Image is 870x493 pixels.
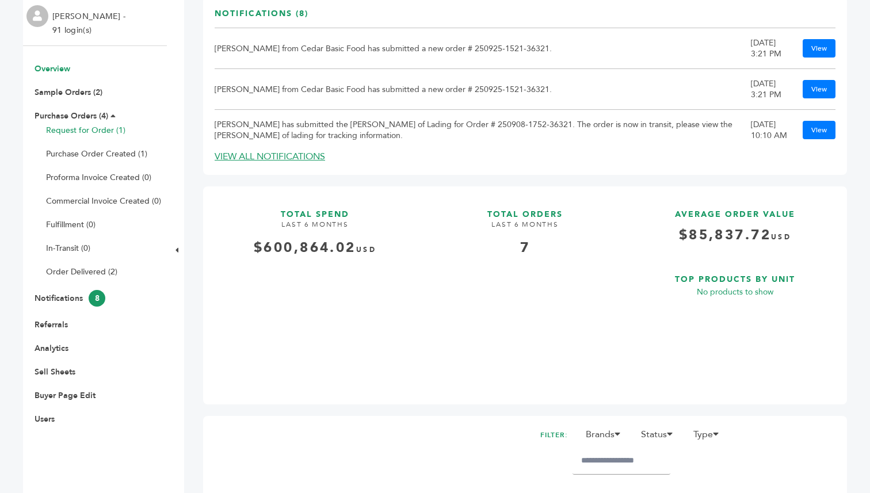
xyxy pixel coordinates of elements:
li: Brands [580,427,633,447]
h4: LAST 6 MONTHS [425,220,625,238]
div: [DATE] 3:21 PM [751,37,791,59]
div: [DATE] 10:10 AM [751,119,791,141]
a: Request for Order (1) [46,125,125,136]
li: Status [635,427,685,447]
h4: $85,837.72 [635,226,835,254]
li: Type [688,427,731,447]
a: Overview [35,63,70,74]
a: Notifications8 [35,293,105,304]
h2: FILTER: [540,427,568,443]
a: TOTAL SPEND LAST 6 MONTHS $600,864.02USD [215,198,415,384]
a: View [803,80,835,98]
a: TOTAL ORDERS LAST 6 MONTHS 7 [425,198,625,384]
a: Analytics [35,343,68,354]
h3: TOTAL SPEND [215,198,415,220]
a: In-Transit (0) [46,243,90,254]
span: 8 [89,290,105,307]
a: Purchase Orders (4) [35,110,108,121]
a: VIEW ALL NOTIFICATIONS [215,150,325,163]
div: [DATE] 3:21 PM [751,78,791,100]
a: Sample Orders (2) [35,87,102,98]
a: Users [35,414,55,425]
a: View [803,121,835,139]
a: Commercial Invoice Created (0) [46,196,161,207]
td: [PERSON_NAME] has submitted the [PERSON_NAME] of Lading for Order # 250908-1752-36321. The order ... [215,110,751,151]
li: [PERSON_NAME] - 91 login(s) [52,10,128,37]
a: AVERAGE ORDER VALUE $85,837.72USD [635,198,835,254]
a: Proforma Invoice Created (0) [46,172,151,183]
a: Buyer Page Edit [35,390,96,401]
a: TOP PRODUCTS BY UNIT No products to show [635,263,835,384]
a: Fulfillment (0) [46,219,96,230]
input: Filter by keywords [573,447,670,475]
p: No products to show [635,285,835,299]
img: profile.png [26,5,48,27]
td: [PERSON_NAME] from Cedar Basic Food has submitted a new order # 250925-1521-36321. [215,69,751,110]
div: 7 [425,238,625,258]
h3: TOTAL ORDERS [425,198,625,220]
a: Order Delivered (2) [46,266,117,277]
a: Purchase Order Created (1) [46,148,147,159]
td: [PERSON_NAME] from Cedar Basic Food has submitted a new order # 250925-1521-36321. [215,28,751,69]
a: Referrals [35,319,68,330]
span: USD [771,232,791,242]
h3: AVERAGE ORDER VALUE [635,198,835,220]
h4: LAST 6 MONTHS [215,220,415,238]
a: View [803,39,835,58]
h3: Notifications (8) [215,8,308,28]
span: USD [356,245,376,254]
a: Sell Sheets [35,366,75,377]
div: $600,864.02 [215,238,415,258]
h3: TOP PRODUCTS BY UNIT [635,263,835,285]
